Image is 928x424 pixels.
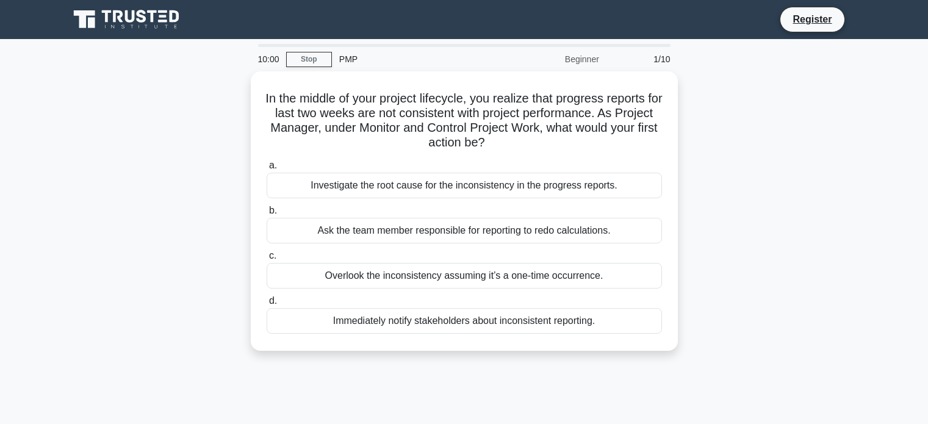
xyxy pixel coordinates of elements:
a: Stop [286,52,332,67]
span: c. [269,250,276,261]
div: 1/10 [606,47,678,71]
span: d. [269,295,277,306]
div: Beginner [500,47,606,71]
div: 10:00 [251,47,286,71]
div: PMP [332,47,500,71]
span: b. [269,205,277,215]
span: a. [269,160,277,170]
div: Ask the team member responsible for reporting to redo calculations. [267,218,662,243]
div: Immediately notify stakeholders about inconsistent reporting. [267,308,662,334]
div: Overlook the inconsistency assuming it’s a one-time occurrence. [267,263,662,289]
h5: In the middle of your project lifecycle, you realize that progress reports for last two weeks are... [265,91,663,151]
a: Register [785,12,839,27]
div: Investigate the root cause for the inconsistency in the progress reports. [267,173,662,198]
